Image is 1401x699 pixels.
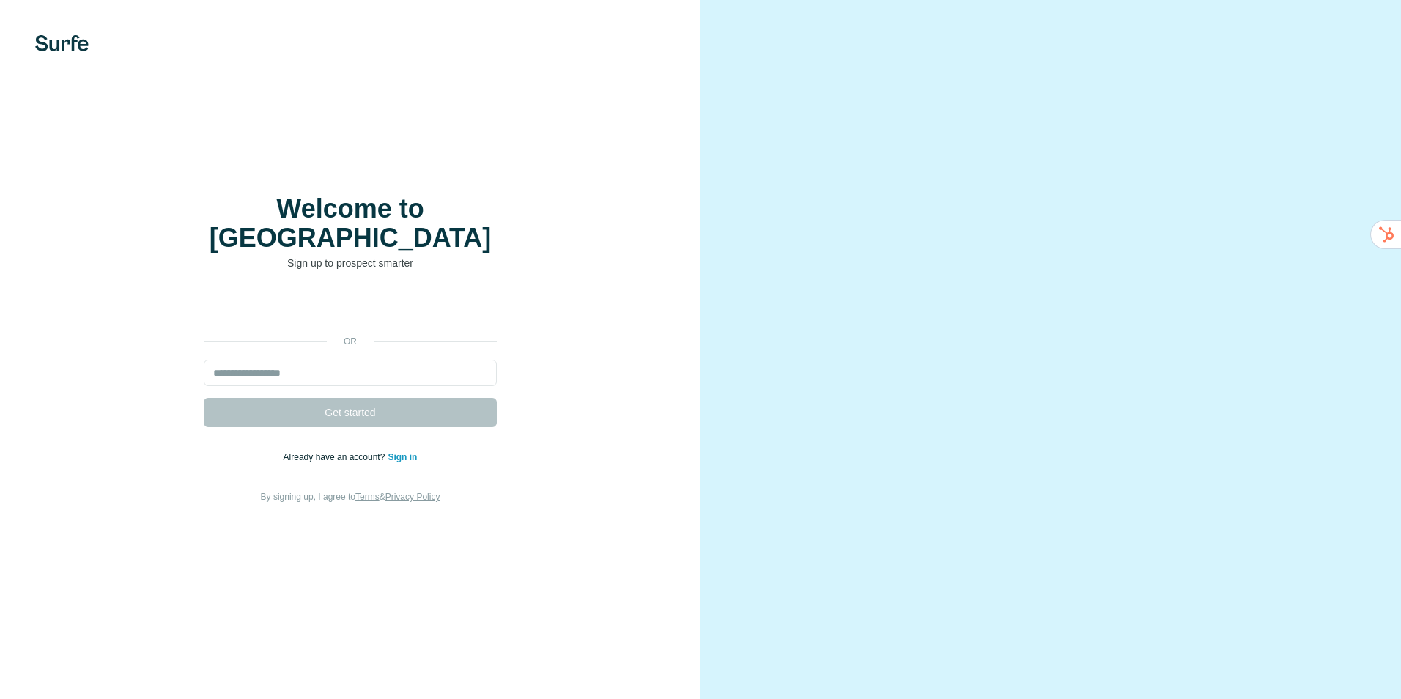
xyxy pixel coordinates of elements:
p: or [327,335,374,348]
p: Sign up to prospect smarter [204,256,497,270]
h1: Welcome to [GEOGRAPHIC_DATA] [204,194,497,253]
img: Surfe's logo [35,35,89,51]
span: Already have an account? [284,452,388,462]
iframe: Sign in with Google Dialog [1100,15,1386,199]
a: Sign in [388,452,417,462]
a: Terms [355,492,380,502]
a: Privacy Policy [385,492,440,502]
span: By signing up, I agree to & [261,492,440,502]
iframe: Sign in with Google Button [196,292,504,325]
